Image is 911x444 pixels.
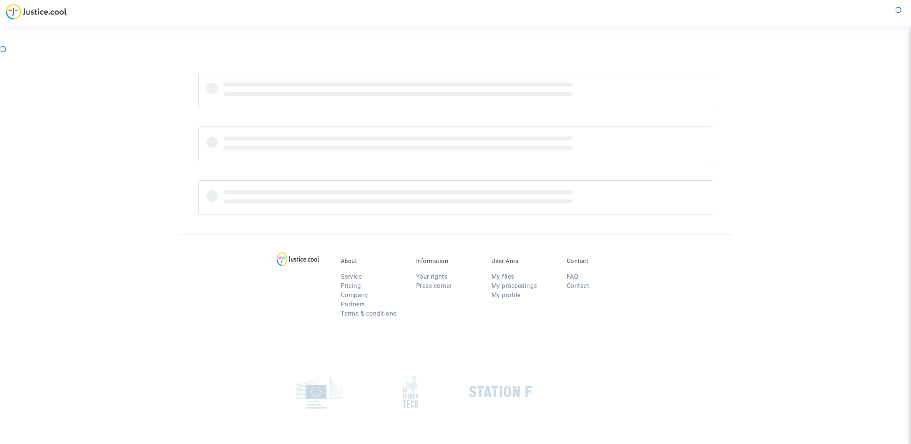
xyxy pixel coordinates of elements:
[416,273,448,280] a: Your rights
[567,282,589,289] a: Contact
[296,375,344,409] img: europe_commision.png
[416,258,480,264] p: Information
[341,310,397,317] a: Terms & conditions
[491,282,537,289] a: My proceedings
[6,4,67,20] img: jc-logo.svg
[416,282,452,289] a: Press corner
[277,252,319,266] img: logo-lg.svg
[567,273,579,280] a: FAQ
[341,258,405,264] p: About
[491,291,521,299] a: My profile
[567,258,631,264] p: Contact
[341,273,362,280] a: Service
[341,301,365,308] a: Partners
[403,376,418,408] img: french_tech.png
[491,258,555,264] p: User Area
[341,282,361,289] a: Pricing
[341,291,368,299] a: Company
[469,386,533,397] img: stationf.png
[491,273,514,280] a: My files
